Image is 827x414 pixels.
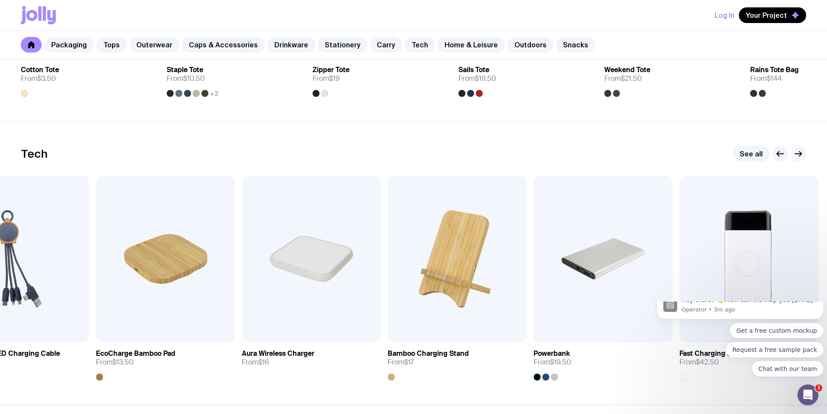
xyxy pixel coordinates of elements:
span: From [242,358,269,367]
span: $16 [258,358,269,367]
h3: Bamboo Charging Stand [388,349,469,358]
h3: Rains Tote Bag [750,66,799,74]
a: Aura Wireless ChargerFrom$16 [242,342,381,374]
a: Cotton ToteFrom$3.50 [21,59,160,97]
button: Log In [715,7,735,23]
a: EcoCharge Bamboo PadFrom$13.50 [96,342,235,381]
button: Your Project [739,7,806,23]
span: From [313,74,340,83]
span: $13.50 [112,358,134,367]
span: From [167,74,205,83]
iframe: Intercom notifications message [653,301,827,382]
span: $19.50 [550,358,571,367]
span: $10.50 [183,74,205,83]
a: PowerbankFrom$19.50 [534,342,672,381]
span: $19 [329,74,340,83]
span: From [458,74,496,83]
h3: Sails Tote [458,66,489,74]
iframe: Intercom live chat [797,384,818,405]
a: See all [733,146,770,162]
button: Quick reply: Get a free custom mockup [76,21,170,37]
a: Tech [405,37,435,53]
a: Tops [96,37,127,53]
a: Outdoors [507,37,554,53]
h3: Powerbank [534,349,570,358]
span: $3.50 [37,74,56,83]
h3: EcoCharge Bamboo Pad [96,349,175,358]
span: From [388,358,414,367]
a: Sails ToteFrom$19.50 [458,59,597,97]
a: Carry [370,37,402,53]
h3: Aura Wireless Charger [242,349,314,358]
h3: Zipper Tote [313,66,349,74]
a: Caps & Accessories [182,37,265,53]
span: From [534,358,571,367]
span: Your Project [746,11,787,20]
span: $21.50 [621,74,642,83]
h3: Weekend Tote [604,66,650,74]
h2: Tech [21,147,48,160]
a: Packaging [44,37,94,53]
span: $17 [404,358,414,367]
h3: Cotton Tote [21,66,59,74]
h3: Staple Tote [167,66,203,74]
span: From [604,74,642,83]
span: 1 [815,384,822,391]
a: Drinkware [267,37,315,53]
p: Message from Operator, sent 3m ago [28,4,164,12]
span: From [21,74,56,83]
a: Outerwear [129,37,179,53]
span: $144 [767,74,782,83]
span: From [96,358,134,367]
a: Weekend ToteFrom$21.50 [604,59,743,97]
a: Stationery [318,37,367,53]
a: Home & Leisure [438,37,505,53]
span: +2 [210,90,218,97]
span: $19.50 [475,74,496,83]
a: Bamboo Charging StandFrom$17 [388,342,527,381]
span: From [750,74,782,83]
div: Quick reply options [3,21,170,75]
a: Snacks [556,37,595,53]
a: Zipper ToteFrom$19 [313,59,451,97]
button: Quick reply: Request a free sample pack [72,40,170,56]
button: Quick reply: Chat with our team [99,60,170,75]
a: Staple ToteFrom$10.50+2 [167,59,306,97]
